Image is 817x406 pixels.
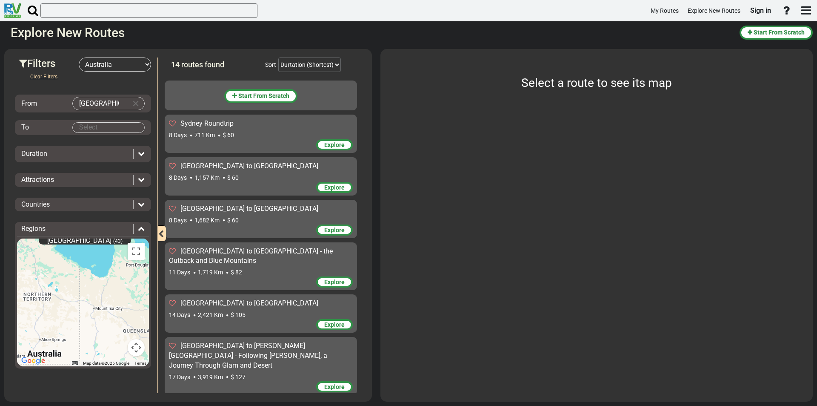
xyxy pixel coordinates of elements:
[11,26,733,40] h2: Explore New Routes
[113,238,123,244] span: (43)
[227,217,239,224] span: $ 60
[324,383,345,390] span: Explore
[169,311,190,318] span: 14 Days
[169,217,187,224] span: 8 Days
[265,60,276,69] div: Sort
[169,174,187,181] span: 8 Days
[316,182,353,193] div: Explore
[165,115,357,153] div: Sydney Roundtrip 8 Days 711 Km $ 60 Explore
[165,242,357,291] div: [GEOGRAPHIC_DATA] to [GEOGRAPHIC_DATA] - the Outback and Blue Mountains 11 Days 1,719 Km $ 82 Exp...
[83,361,129,366] span: Map data ©2025 Google
[17,200,149,210] div: Countries
[754,29,805,36] span: Start From Scratch
[181,60,224,69] span: routes found
[238,92,289,99] span: Start From Scratch
[17,175,149,185] div: Attractions
[19,355,47,366] img: Google
[73,123,144,132] input: Select
[223,132,234,138] span: $ 60
[134,361,146,366] a: Terms (opens in new tab)
[316,139,353,150] div: Explore
[128,339,145,356] button: Map camera controls
[165,294,357,333] div: [GEOGRAPHIC_DATA] to [GEOGRAPHIC_DATA] 14 Days 2,421 Km $ 105 Explore
[21,150,47,158] span: Duration
[165,337,357,395] div: [GEOGRAPHIC_DATA] to [PERSON_NAME][GEOGRAPHIC_DATA] - Following [PERSON_NAME], a Journey Through ...
[21,200,50,208] span: Countries
[231,269,242,276] span: $ 82
[72,360,78,366] button: Keyboard shortcuts
[194,132,215,138] span: 711 Km
[316,319,353,330] div: Explore
[171,60,180,69] span: 14
[750,6,771,14] span: Sign in
[324,141,345,148] span: Explore
[316,225,353,236] div: Explore
[198,374,223,380] span: 3,919 Km
[231,311,246,318] span: $ 105
[324,184,345,191] span: Explore
[73,97,127,110] input: Select
[316,276,353,288] div: Explore
[651,7,679,14] span: My Routes
[128,243,145,260] button: Toggle fullscreen view
[647,3,683,19] a: My Routes
[23,72,64,82] button: Clear Filters
[21,99,37,107] span: From
[227,174,239,181] span: $ 60
[180,204,318,213] span: [GEOGRAPHIC_DATA] to [GEOGRAPHIC_DATA]
[19,58,79,69] h3: Filters
[324,279,345,285] span: Explore
[165,157,357,196] div: [GEOGRAPHIC_DATA] to [GEOGRAPHIC_DATA] 8 Days 1,157 Km $ 60 Explore
[129,97,142,110] button: Clear Input
[169,342,327,369] span: [GEOGRAPHIC_DATA] to [PERSON_NAME][GEOGRAPHIC_DATA] - Following [PERSON_NAME], a Journey Through ...
[21,123,29,131] span: To
[169,247,333,265] span: [GEOGRAPHIC_DATA] to [GEOGRAPHIC_DATA] - the Outback and Blue Mountains
[19,355,47,366] a: Open this area in Google Maps (opens a new window)
[180,119,234,127] span: Sydney Roundtrip
[316,381,353,392] div: Explore
[198,269,223,276] span: 1,719 Km
[324,321,345,328] span: Explore
[4,3,21,18] img: RvPlanetLogo.png
[231,374,246,380] span: $ 127
[169,374,190,380] span: 17 Days
[17,224,149,234] div: Regions
[47,236,111,245] span: [GEOGRAPHIC_DATA]
[740,26,813,40] button: Start From Scratch
[324,227,345,233] span: Explore
[21,176,54,184] span: Attractions
[688,7,740,14] span: Explore New Routes
[684,3,744,19] a: Explore New Routes
[224,89,297,103] button: Start From Scratch
[746,2,775,20] a: Sign in
[180,299,318,307] span: [GEOGRAPHIC_DATA] to [GEOGRAPHIC_DATA]
[194,174,220,181] span: 1,157 Km
[165,200,357,238] div: [GEOGRAPHIC_DATA] to [GEOGRAPHIC_DATA] 8 Days 1,682 Km $ 60 Explore
[17,149,149,159] div: Duration
[180,162,318,170] span: [GEOGRAPHIC_DATA] to [GEOGRAPHIC_DATA]
[21,225,46,233] span: Regions
[198,311,223,318] span: 2,421 Km
[169,269,190,276] span: 11 Days
[169,132,187,138] span: 8 Days
[194,217,220,224] span: 1,682 Km
[521,76,672,90] span: Select a route to see its map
